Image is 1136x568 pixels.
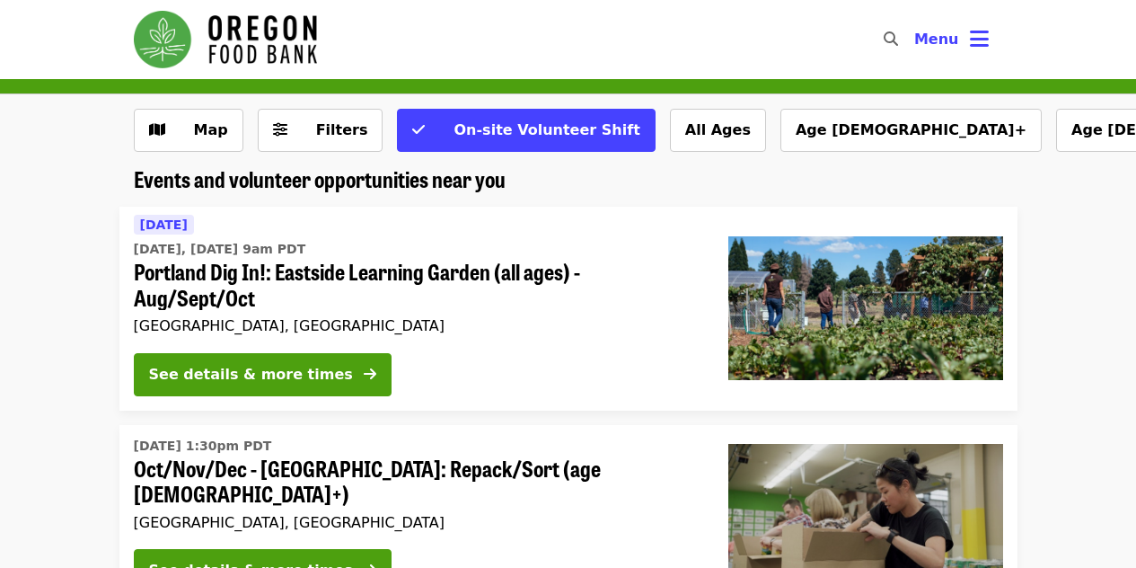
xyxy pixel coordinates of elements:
[900,18,1003,61] button: Toggle account menu
[364,366,376,383] i: arrow-right icon
[316,121,368,138] span: Filters
[134,353,392,396] button: See details & more times
[134,240,306,259] time: [DATE], [DATE] 9am PDT
[134,11,317,68] img: Oregon Food Bank - Home
[134,259,700,311] span: Portland Dig In!: Eastside Learning Garden (all ages) - Aug/Sept/Oct
[134,437,272,456] time: [DATE] 1:30pm PDT
[273,121,287,138] i: sliders-h icon
[909,18,923,61] input: Search
[397,109,655,152] button: On-site Volunteer Shift
[670,109,766,152] button: All Ages
[194,121,228,138] span: Map
[780,109,1042,152] button: Age [DEMOGRAPHIC_DATA]+
[970,26,989,52] i: bars icon
[149,121,165,138] i: map icon
[140,217,188,232] span: [DATE]
[149,364,353,386] div: See details & more times
[412,121,425,138] i: check icon
[134,514,700,531] div: [GEOGRAPHIC_DATA], [GEOGRAPHIC_DATA]
[134,109,243,152] button: Show map view
[454,121,639,138] span: On-site Volunteer Shift
[134,163,506,194] span: Events and volunteer opportunities near you
[134,317,700,334] div: [GEOGRAPHIC_DATA], [GEOGRAPHIC_DATA]
[884,31,898,48] i: search icon
[914,31,959,48] span: Menu
[258,109,383,152] button: Filters (0 selected)
[134,456,700,508] span: Oct/Nov/Dec - [GEOGRAPHIC_DATA]: Repack/Sort (age [DEMOGRAPHIC_DATA]+)
[728,236,1003,380] img: Portland Dig In!: Eastside Learning Garden (all ages) - Aug/Sept/Oct organized by Oregon Food Bank
[119,207,1017,411] a: See details for "Portland Dig In!: Eastside Learning Garden (all ages) - Aug/Sept/Oct"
